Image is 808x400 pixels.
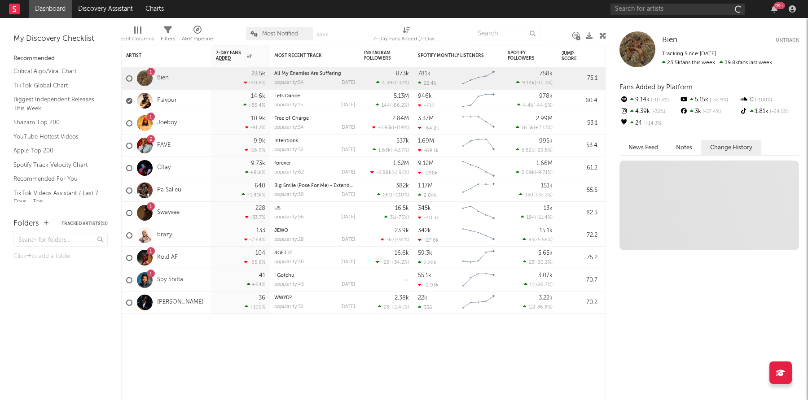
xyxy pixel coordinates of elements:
[523,304,553,310] div: ( )
[13,188,99,207] a: TikTok Videos Assistant / Last 7 Days - Top
[274,251,293,256] a: 4GET IT
[157,164,171,172] a: CKay
[13,160,99,170] a: Spotify Track Velocity Chart
[739,94,799,106] div: 0
[340,80,355,85] div: [DATE]
[396,81,408,86] span: -32 %
[538,273,553,278] div: 3.07k
[373,147,409,153] div: ( )
[13,234,108,247] input: Search for folders...
[340,170,355,175] div: [DATE]
[340,125,355,130] div: [DATE]
[392,116,409,122] div: 2.84M
[662,51,716,57] span: Tracking Since: [DATE]
[418,161,434,166] div: 9.12M
[562,140,597,151] div: 53.4
[774,2,785,9] div: 99 +
[198,51,207,60] button: Filter by Artist
[528,238,534,243] span: 85
[396,215,408,220] span: -75 %
[13,132,99,142] a: YouTube Hottest Videos
[274,251,355,256] div: 4GET IT
[396,138,409,144] div: 537k
[458,112,499,135] svg: Chart title
[540,71,553,77] div: 758k
[274,116,355,121] div: Free of Charge
[157,299,203,306] a: [PERSON_NAME]
[679,94,739,106] div: 5.15k
[13,66,99,76] a: Critical Algo/Viral Chart
[418,53,485,58] div: Spotify Monthly Listeners
[378,304,409,310] div: ( )
[340,282,355,287] div: [DATE]
[524,282,553,287] div: ( )
[539,295,553,301] div: 3.22k
[274,206,355,211] div: US
[679,106,739,117] div: 3k
[382,260,389,265] span: -25
[384,214,409,220] div: ( )
[562,96,597,106] div: 60.4
[619,140,667,155] button: News Feed
[562,73,597,84] div: 75.1
[254,138,265,144] div: 9.9k
[182,22,213,48] div: A&R Pipeline
[244,259,265,265] div: -65.6 %
[536,116,553,122] div: 2.99M
[340,215,355,220] div: [DATE]
[274,125,304,130] div: popularity: 54
[386,238,395,243] span: -67
[458,90,499,112] svg: Chart title
[274,282,304,287] div: popularity: 45
[516,147,553,153] div: ( )
[535,193,551,198] span: +37.3 %
[13,174,99,184] a: Recommended For You
[256,228,265,234] div: 133
[393,161,409,166] div: 1.62M
[418,148,439,153] div: -69.1k
[458,247,499,269] svg: Chart title
[255,250,265,256] div: 104
[562,163,597,174] div: 61.2
[418,295,427,301] div: 22k
[588,52,597,61] button: Filter by Jump Score
[418,138,434,144] div: 1.69M
[61,222,108,226] button: Tracked Artists(11)
[418,304,432,310] div: 336
[157,74,169,82] a: Bien
[768,109,789,114] span: -64.5 %
[245,125,265,130] div: -91.2 %
[259,295,265,301] div: 36
[340,148,355,152] div: [DATE]
[274,148,303,152] div: popularity: 52
[473,27,540,40] input: Search...
[418,80,436,86] div: 22.4k
[346,51,355,60] button: Filter by Most Recent Track
[274,94,355,99] div: Lets Dance
[517,102,553,108] div: ( )
[418,260,436,265] div: 2.26k
[662,60,715,65] span: 23.5k fans this week
[642,121,663,126] span: +14.3 %
[376,170,391,175] span: -2.88k
[523,237,553,243] div: ( )
[562,275,597,286] div: 70.7
[395,295,409,301] div: 2.38k
[274,228,288,233] a: JEWO
[418,215,439,221] div: -40.3k
[508,50,539,61] div: Spotify Followers
[242,192,265,198] div: +1.41k %
[377,192,409,198] div: ( )
[392,193,408,198] span: +210 %
[544,51,553,60] button: Filter by Spotify Followers
[121,34,154,44] div: Edit Columns
[562,252,597,263] div: 75.2
[458,135,499,157] svg: Chart title
[396,238,408,243] span: -34 %
[382,103,390,108] span: 144
[458,179,499,202] svg: Chart title
[610,4,745,15] input: Search for artists
[381,237,409,243] div: ( )
[274,80,304,85] div: popularity: 54
[340,260,355,265] div: [DATE]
